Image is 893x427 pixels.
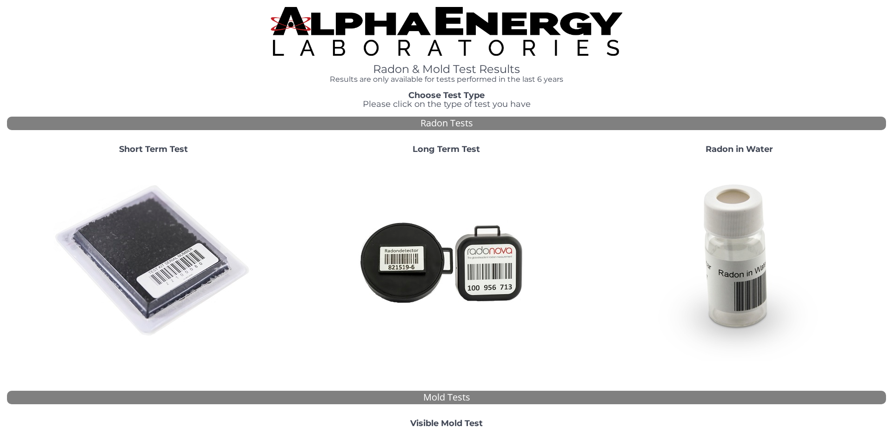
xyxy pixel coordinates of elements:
div: Mold Tests [7,391,886,404]
strong: Short Term Test [119,144,188,154]
img: RadoninWater.jpg [640,161,840,361]
img: TightCrop.jpg [271,7,622,56]
strong: Choose Test Type [408,90,485,100]
div: Radon Tests [7,117,886,130]
strong: Radon in Water [706,144,773,154]
img: Radtrak2vsRadtrak3.jpg [347,161,546,361]
h4: Results are only available for tests performed in the last 6 years [271,75,622,84]
span: Please click on the type of test you have [363,99,531,109]
img: ShortTerm.jpg [53,161,253,361]
h1: Radon & Mold Test Results [271,63,622,75]
strong: Long Term Test [413,144,480,154]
